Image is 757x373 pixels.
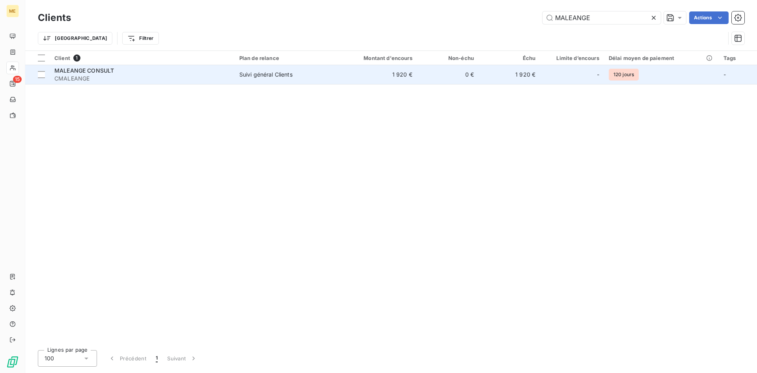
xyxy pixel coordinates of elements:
div: Non-échu [422,55,474,61]
iframe: Intercom live chat [730,346,749,365]
td: 1 920 € [479,65,540,84]
div: Suivi général Clients [239,71,293,79]
span: CMALEANGE [54,75,230,82]
h3: Clients [38,11,71,25]
div: Plan de relance [239,55,330,61]
button: Suivant [162,350,202,367]
div: Délai moyen de paiement [609,55,714,61]
div: Limite d’encours [545,55,599,61]
span: MALEANGE CONSULT [54,67,114,74]
button: Actions [689,11,729,24]
span: 1 [73,54,80,62]
span: 15 [13,76,22,83]
span: 120 jours [609,69,639,81]
span: - [723,71,726,78]
td: 1 920 € [334,65,417,84]
button: Filtrer [122,32,158,45]
span: 1 [156,354,158,362]
div: Montant d'encours [339,55,412,61]
img: Logo LeanPay [6,356,19,368]
button: Précédent [103,350,151,367]
span: Client [54,55,70,61]
div: Tags [723,55,752,61]
div: Échu [483,55,535,61]
div: ME [6,5,19,17]
td: 0 € [417,65,479,84]
button: [GEOGRAPHIC_DATA] [38,32,112,45]
input: Rechercher [543,11,661,24]
span: 100 [45,354,54,362]
span: - [597,71,599,79]
button: 1 [151,350,162,367]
